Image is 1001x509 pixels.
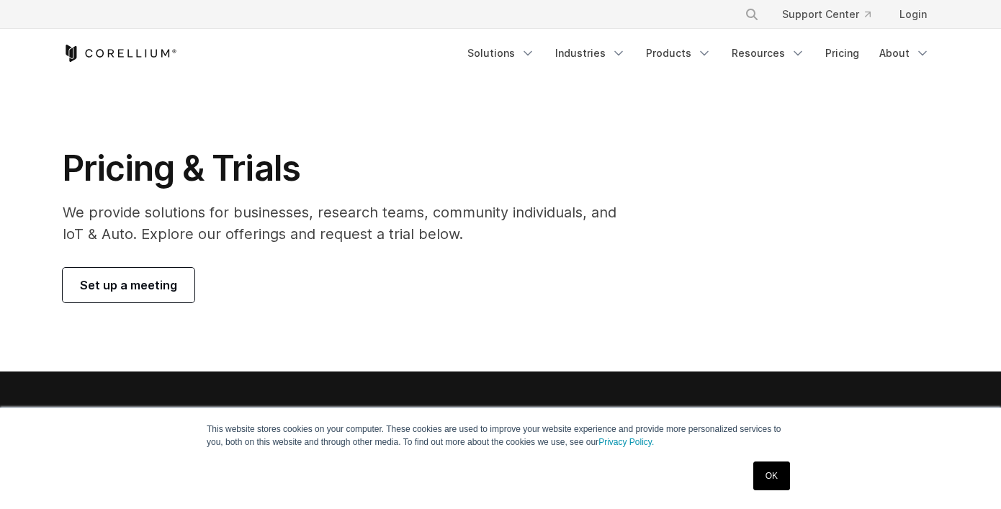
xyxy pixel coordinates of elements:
[753,461,790,490] a: OK
[63,202,637,245] p: We provide solutions for businesses, research teams, community individuals, and IoT & Auto. Explo...
[771,1,882,27] a: Support Center
[459,40,544,66] a: Solutions
[63,147,637,190] h1: Pricing & Trials
[63,45,177,62] a: Corellium Home
[80,276,177,294] span: Set up a meeting
[598,437,654,447] a: Privacy Policy.
[871,40,938,66] a: About
[727,1,938,27] div: Navigation Menu
[739,1,765,27] button: Search
[63,268,194,302] a: Set up a meeting
[547,40,634,66] a: Industries
[723,40,814,66] a: Resources
[637,40,720,66] a: Products
[207,423,794,449] p: This website stores cookies on your computer. These cookies are used to improve your website expe...
[459,40,938,66] div: Navigation Menu
[888,1,938,27] a: Login
[817,40,868,66] a: Pricing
